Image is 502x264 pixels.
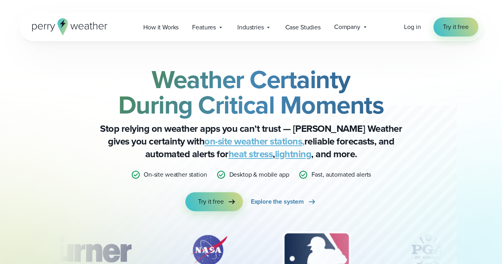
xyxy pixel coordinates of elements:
span: Features [192,23,216,32]
a: heat stress [229,147,273,161]
p: Fast, automated alerts [311,170,371,179]
p: Desktop & mobile app [229,170,289,179]
span: Industries [237,23,264,32]
a: Explore the system [251,192,317,211]
p: Stop relying on weather apps you can’t trust — [PERSON_NAME] Weather gives you certainty with rel... [92,122,410,160]
strong: Weather Certainty During Critical Moments [118,61,384,123]
a: Try it free [433,17,478,37]
a: How it Works [137,19,185,35]
a: Log in [404,22,421,32]
a: lightning [275,147,312,161]
span: Explore the system [251,197,304,206]
span: Try it free [443,22,468,32]
span: How it Works [143,23,179,32]
a: Try it free [185,192,242,211]
p: On-site weather station [144,170,207,179]
span: Log in [404,22,421,31]
a: on-site weather stations, [204,134,304,148]
span: Company [334,22,360,32]
span: Try it free [198,197,223,206]
span: Case Studies [285,23,320,32]
a: Case Studies [278,19,327,35]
